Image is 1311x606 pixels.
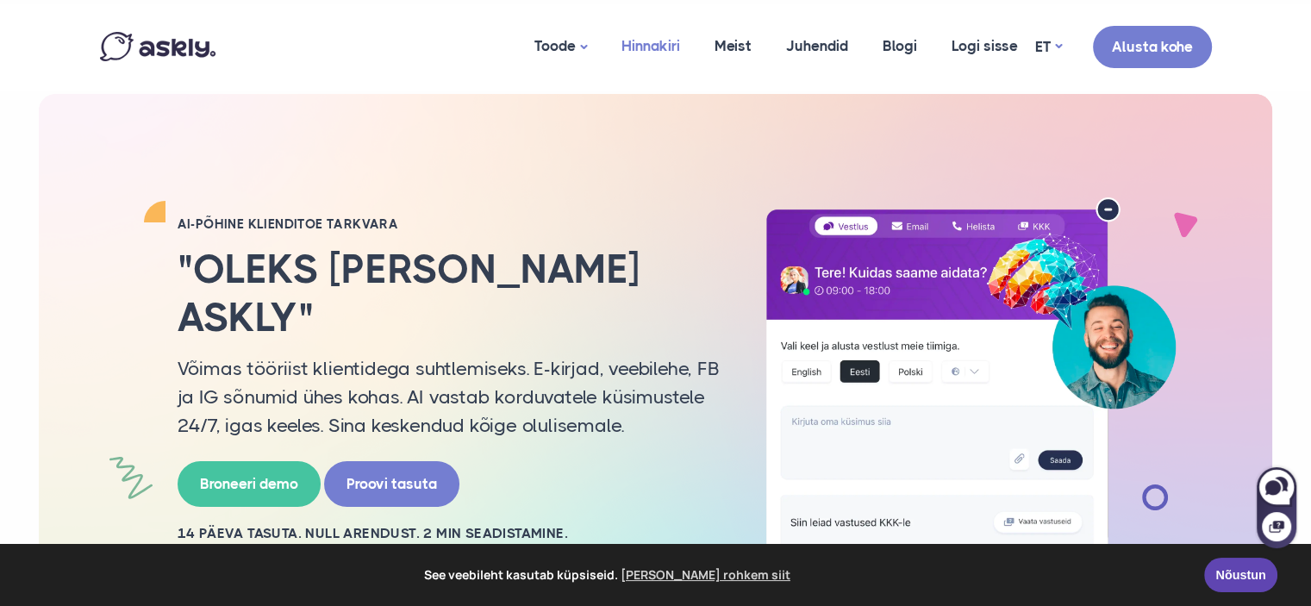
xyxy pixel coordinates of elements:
a: learn more about cookies [618,562,793,588]
a: ET [1035,34,1062,59]
a: Juhendid [769,4,865,88]
a: Blogi [865,4,934,88]
img: Askly [100,32,215,61]
h2: AI-PÕHINE KLIENDITOE TARKVARA [178,216,721,233]
a: Alusta kohe [1093,26,1212,68]
h2: "Oleks [PERSON_NAME] Askly" [178,246,721,340]
a: Toode [517,4,604,90]
a: Hinnakiri [604,4,697,88]
a: Nõustun [1204,558,1277,592]
img: AI multilingual chat [746,197,1195,570]
h2: 14 PÄEVA TASUTA. NULL ARENDUST. 2 MIN SEADISTAMINE. [178,524,721,543]
a: Logi sisse [934,4,1035,88]
span: See veebileht kasutab küpsiseid. [25,562,1192,588]
a: Broneeri demo [178,461,321,507]
a: Proovi tasuta [324,461,459,507]
p: Võimas tööriist klientidega suhtlemiseks. E-kirjad, veebilehe, FB ja IG sõnumid ühes kohas. AI va... [178,354,721,440]
a: Meist [697,4,769,88]
iframe: Askly chat [1255,464,1298,550]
